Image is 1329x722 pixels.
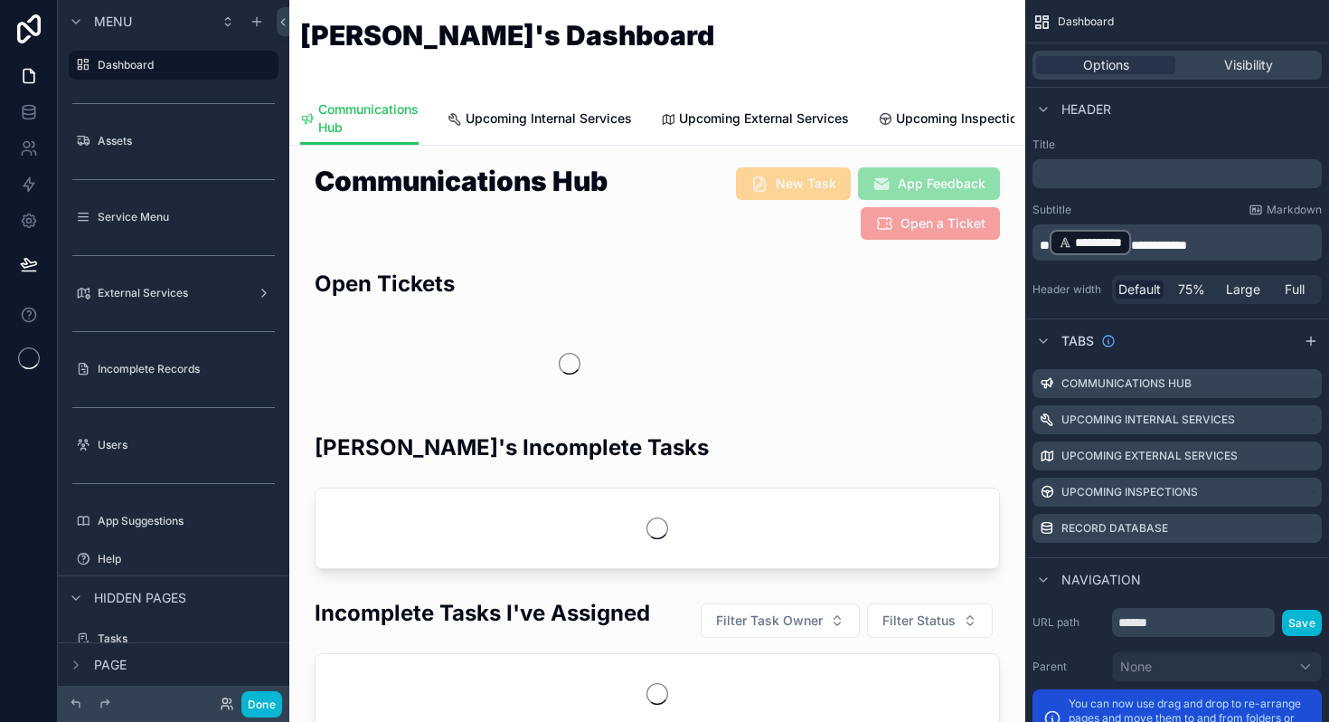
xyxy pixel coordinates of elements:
[661,102,849,138] a: Upcoming External Services
[1282,610,1322,636] button: Save
[1061,449,1238,463] label: Upcoming External Services
[1032,159,1322,188] div: scrollable content
[1061,485,1198,499] label: Upcoming Inspections
[878,102,1032,138] a: Upcoming Inspections
[1112,651,1322,682] button: None
[1120,658,1152,676] span: None
[69,507,278,536] a: App Suggestions
[98,286,250,300] label: External Services
[1032,224,1322,261] div: scrollable content
[69,545,278,574] a: Help
[69,127,278,156] a: Assets
[1058,14,1114,29] span: Dashboard
[1061,413,1235,427] label: Upcoming Internal Services
[98,134,275,148] label: Assets
[98,210,275,224] label: Service Menu
[1061,521,1168,536] label: Record Database
[1032,282,1105,297] label: Header width
[94,589,186,607] span: Hidden pages
[98,632,275,646] label: Tasks
[318,100,419,137] span: Communications Hub
[1061,376,1192,391] label: Communications Hub
[896,109,1032,128] span: Upcoming Inspections
[1267,203,1322,217] span: Markdown
[98,552,275,566] label: Help
[94,13,132,31] span: Menu
[98,362,275,376] label: Incomplete Records
[1226,280,1260,299] span: Large
[94,656,127,674] span: Page
[1032,138,1322,152] label: Title
[69,51,278,80] a: Dashboard
[1061,571,1141,589] span: Navigation
[69,279,278,308] a: External Services
[98,514,275,528] label: App Suggestions
[1032,203,1071,217] label: Subtitle
[1224,56,1273,74] span: Visibility
[98,58,268,72] label: Dashboard
[1032,615,1105,630] label: URL path
[69,624,278,653] a: Tasks
[300,93,419,146] a: Communications Hub
[1118,280,1161,299] span: Default
[69,431,278,460] a: Users
[1083,56,1129,74] span: Options
[241,691,282,717] button: Done
[69,203,278,232] a: Service Menu
[679,109,849,128] span: Upcoming External Services
[1178,280,1205,299] span: 75%
[300,22,714,49] h1: [PERSON_NAME]'s Dashboard
[1032,660,1105,674] label: Parent
[69,355,278,384] a: Incomplete Records
[466,109,632,128] span: Upcoming Internal Services
[98,438,275,452] label: Users
[1285,280,1305,299] span: Full
[448,102,632,138] a: Upcoming Internal Services
[1249,203,1322,217] a: Markdown
[1061,100,1111,119] span: Header
[1061,332,1094,350] span: Tabs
